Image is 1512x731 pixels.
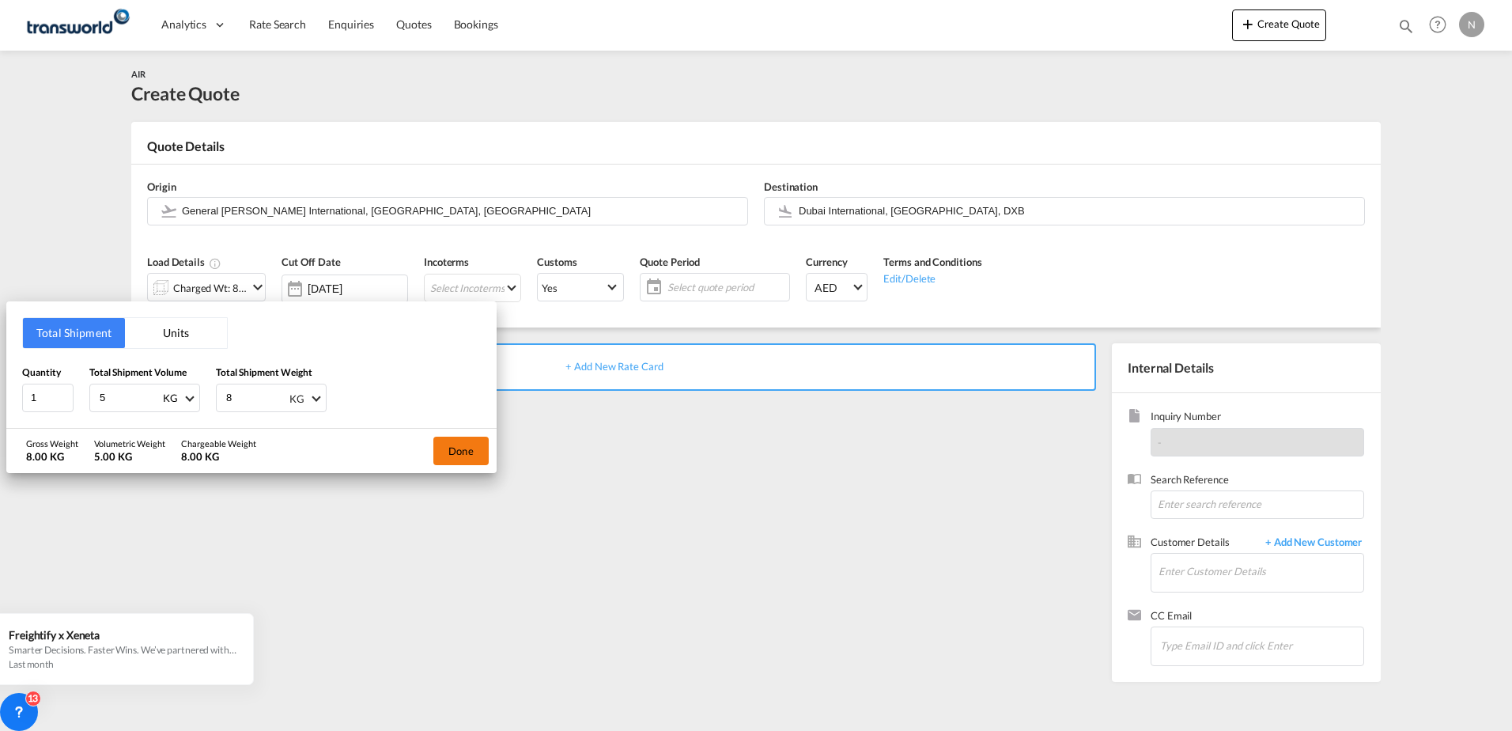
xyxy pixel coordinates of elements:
div: 8.00 KG [26,449,78,464]
button: Done [433,437,489,465]
div: 8.00 KG [181,449,256,464]
div: KG [289,392,304,405]
input: Enter weight [225,384,288,411]
button: Total Shipment [23,318,125,348]
div: Volumetric Weight [94,437,165,449]
div: KG [163,392,178,404]
span: Total Shipment Weight [216,366,312,378]
input: Enter volume [98,384,161,411]
div: Gross Weight [26,437,78,449]
div: 5.00 KG [94,449,165,464]
span: Total Shipment Volume [89,366,187,378]
input: Qty [22,384,74,412]
div: Chargeable Weight [181,437,256,449]
button: Units [125,318,227,348]
span: Quantity [22,366,61,378]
